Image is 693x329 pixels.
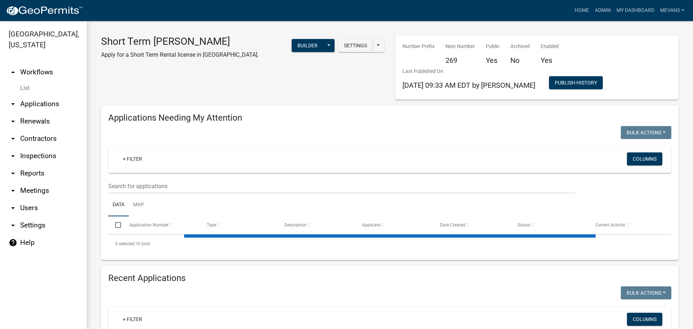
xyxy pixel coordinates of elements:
[510,43,530,50] p: Archived
[9,117,17,126] i: arrow_drop_down
[108,235,671,253] div: 0 total
[108,216,122,234] datatable-header-cell: Select
[9,186,17,195] i: arrow_drop_down
[486,56,500,65] h5: Yes
[592,4,614,17] a: Admin
[621,286,671,299] button: Bulk Actions
[511,216,588,234] datatable-header-cell: Status
[9,152,17,160] i: arrow_drop_down
[549,81,603,86] wm-modal-confirm: Workflow Publish History
[9,221,17,230] i: arrow_drop_down
[549,76,603,89] button: Publish History
[433,216,510,234] datatable-header-cell: Date Created
[445,56,475,65] h5: 269
[402,81,535,90] span: [DATE] 09:33 AM EDT by [PERSON_NAME]
[129,222,169,228] span: Application Number
[117,152,148,165] a: + Filter
[627,313,662,326] button: Columns
[402,68,535,75] p: Last Published On
[284,222,306,228] span: Description
[200,216,278,234] datatable-header-cell: Type
[108,194,129,217] a: Data
[595,222,625,228] span: Current Activity
[115,241,138,246] span: 0 selected /
[9,68,17,77] i: arrow_drop_up
[518,222,530,228] span: Status
[101,35,259,48] h3: Short Term [PERSON_NAME]
[9,204,17,212] i: arrow_drop_down
[657,4,687,17] a: Mevans
[292,39,323,52] button: Builder
[510,56,530,65] h5: No
[588,216,666,234] datatable-header-cell: Current Activity
[207,222,216,228] span: Type
[108,273,671,283] h4: Recent Applications
[572,4,592,17] a: Home
[445,43,475,50] p: Next Number
[338,39,373,52] button: Settings
[108,113,671,123] h4: Applications Needing My Attention
[621,126,671,139] button: Bulk Actions
[362,222,381,228] span: Applicant
[9,238,17,247] i: help
[541,56,559,65] h5: Yes
[9,169,17,178] i: arrow_drop_down
[402,43,435,50] p: Number Prefix
[627,152,662,165] button: Columns
[122,216,200,234] datatable-header-cell: Application Number
[278,216,355,234] datatable-header-cell: Description
[486,43,500,50] p: Public
[9,100,17,108] i: arrow_drop_down
[108,179,576,194] input: Search for applications
[117,313,148,326] a: + Filter
[9,134,17,143] i: arrow_drop_down
[129,194,148,217] a: Map
[355,216,433,234] datatable-header-cell: Applicant
[440,222,465,228] span: Date Created
[101,51,259,59] p: Apply for a Short Term Rental license in [GEOGRAPHIC_DATA].
[541,43,559,50] p: Enabled
[614,4,657,17] a: My Dashboard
